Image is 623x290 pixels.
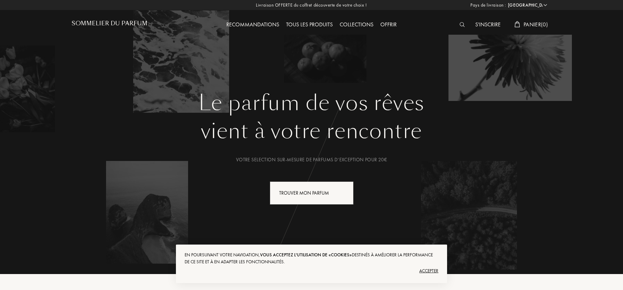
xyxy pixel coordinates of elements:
h1: Le parfum de vos rêves [77,91,546,116]
span: Pays de livraison : [470,2,506,9]
div: Votre selection sur-mesure de parfums d’exception pour 20€ [77,156,546,163]
div: S'inscrire [472,20,504,29]
img: cart_white.svg [515,21,520,27]
a: S'inscrire [472,21,504,28]
span: vous acceptez l'utilisation de «cookies» [260,252,352,258]
a: Trouver mon parfumanimation [265,181,359,205]
div: Accepter [185,265,438,276]
a: Offrir [377,21,400,28]
img: search_icn_white.svg [460,22,465,27]
a: Tous les produits [283,21,336,28]
div: Collections [336,20,377,29]
div: En poursuivant votre navigation, destinés à améliorer la performance de ce site et à en adapter l... [185,251,438,265]
h1: Sommelier du Parfum [72,20,147,27]
span: Panier ( 0 ) [524,21,548,28]
div: Offrir [377,20,400,29]
div: Trouver mon parfum [270,181,354,205]
div: Recommandations [223,20,283,29]
a: Collections [336,21,377,28]
div: Tous les produits [283,20,336,29]
div: vient à votre rencontre [77,116,546,147]
a: Sommelier du Parfum [72,20,147,29]
a: Recommandations [223,21,283,28]
div: animation [337,186,350,199]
